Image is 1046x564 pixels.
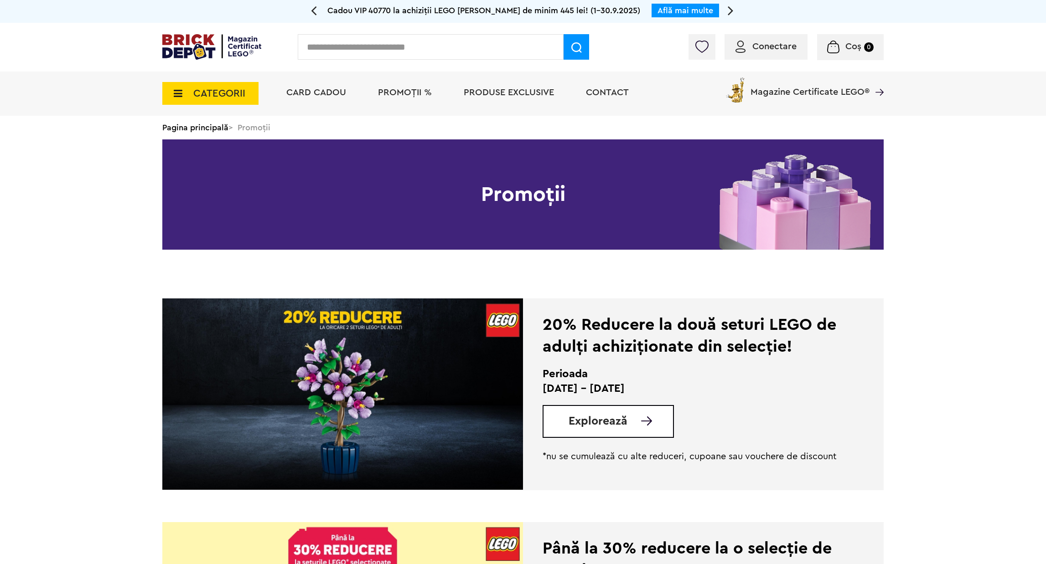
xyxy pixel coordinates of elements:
[845,42,861,51] span: Coș
[735,42,797,51] a: Conectare
[751,76,870,97] span: Magazine Certificate LEGO®
[378,88,432,97] a: PROMOȚII %
[162,123,228,132] a: Pagina principală
[162,116,884,139] div: > Promoții
[193,88,245,98] span: CATEGORII
[752,42,797,51] span: Conectare
[464,88,554,97] a: Produse exclusive
[586,88,629,97] a: Contact
[543,367,839,381] h2: Perioada
[569,415,627,427] span: Explorează
[569,415,673,427] a: Explorează
[864,42,874,52] small: 0
[658,6,713,15] a: Află mai multe
[286,88,346,97] a: Card Cadou
[543,381,839,396] p: [DATE] - [DATE]
[162,139,884,250] h1: Promoții
[327,6,640,15] span: Cadou VIP 40770 la achiziții LEGO [PERSON_NAME] de minim 445 lei! (1-30.9.2025)
[543,451,839,462] p: *nu se cumulează cu alte reduceri, cupoane sau vouchere de discount
[543,314,839,358] div: 20% Reducere la două seturi LEGO de adulți achiziționate din selecție!
[870,76,884,85] a: Magazine Certificate LEGO®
